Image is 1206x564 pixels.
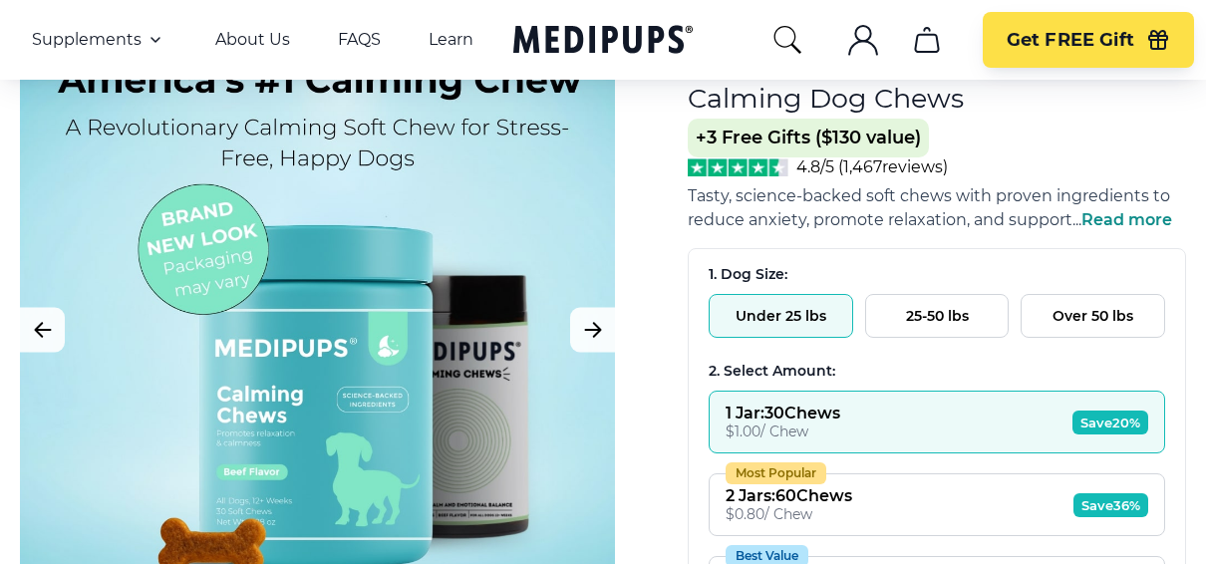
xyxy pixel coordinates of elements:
div: 2 Jars : 60 Chews [726,486,852,505]
button: Over 50 lbs [1021,294,1165,338]
button: Most Popular2 Jars:60Chews$0.80/ ChewSave36% [709,473,1165,536]
div: 2. Select Amount: [709,362,1165,381]
div: 1 Jar : 30 Chews [726,404,840,423]
button: Get FREE Gift [983,12,1194,68]
h1: Calming Dog Chews [688,82,964,115]
span: +3 Free Gifts ($130 value) [688,119,929,157]
a: Medipups [513,21,693,62]
a: FAQS [338,30,381,50]
button: Next Image [570,307,615,352]
a: Learn [429,30,473,50]
span: Get FREE Gift [1007,29,1134,52]
div: $ 1.00 / Chew [726,423,840,440]
a: About Us [215,30,290,50]
span: reduce anxiety, promote relaxation, and support [688,210,1072,229]
span: ... [1072,210,1172,229]
button: Supplements [32,28,167,52]
span: Read more [1081,210,1172,229]
span: Save 20% [1072,411,1148,434]
div: $ 0.80 / Chew [726,505,852,523]
span: Supplements [32,30,142,50]
span: Save 36% [1073,493,1148,517]
button: Previous Image [20,307,65,352]
img: Stars - 4.8 [688,158,788,176]
div: 1. Dog Size: [709,265,1165,284]
button: search [771,24,803,56]
button: cart [903,16,951,64]
span: 4.8/5 ( 1,467 reviews) [796,157,948,176]
div: Most Popular [726,462,826,484]
span: Tasty, science-backed soft chews with proven ingredients to [688,186,1170,205]
button: account [839,16,887,64]
button: Under 25 lbs [709,294,853,338]
button: 25-50 lbs [865,294,1010,338]
button: 1 Jar:30Chews$1.00/ ChewSave20% [709,391,1165,453]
